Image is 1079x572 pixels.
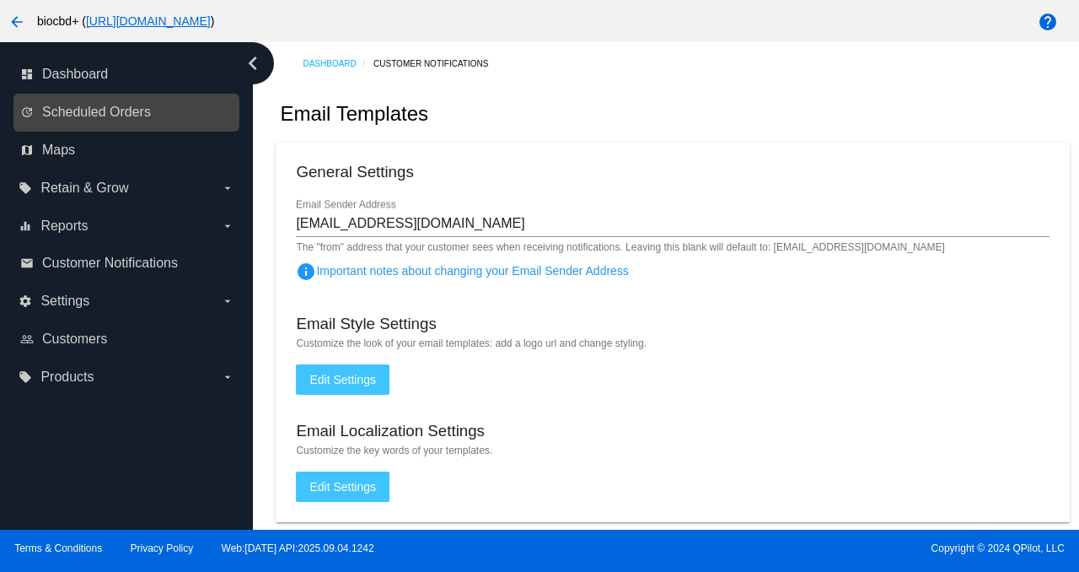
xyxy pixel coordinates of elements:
mat-icon: help [1038,12,1058,32]
span: Scheduled Orders [42,105,151,120]
span: Products [40,370,94,385]
i: chevron_left [239,50,266,77]
mat-hint: The "from" address that your customer sees when receiving notifications. Leaving this blank will ... [296,242,945,254]
a: Web:[DATE] API:2025.09.04.1242 [222,542,374,554]
span: Maps [42,143,75,158]
i: local_offer [19,181,32,195]
button: Edit Settings [296,472,389,502]
input: Email Sender Address [296,216,1049,231]
a: Privacy Policy [131,542,194,554]
span: Settings [40,294,89,309]
span: Retain & Grow [40,181,128,196]
mat-hint: Customize the key words of your templates. [296,445,1049,456]
span: Important notes about changing your Email Sender Address [296,264,628,278]
i: local_offer [19,370,32,384]
i: arrow_drop_down [221,181,234,195]
i: update [20,105,34,119]
a: Dashboard [303,51,373,77]
span: Customer Notifications [42,256,178,271]
mat-icon: arrow_back [7,12,27,32]
i: dashboard [20,67,34,81]
i: map [20,143,34,157]
i: people_outline [20,332,34,346]
i: settings [19,294,32,308]
button: Edit Settings [296,364,389,395]
a: map Maps [20,137,234,164]
span: Copyright © 2024 QPilot, LLC [554,542,1065,554]
a: Terms & Conditions [14,542,102,554]
h3: Email Localization Settings [296,422,485,440]
h2: Email Templates [280,102,428,126]
i: equalizer [19,219,32,233]
span: Dashboard [42,67,108,82]
a: update Scheduled Orders [20,99,234,126]
span: Reports [40,219,88,234]
a: email Customer Notifications [20,250,234,277]
mat-icon: info [296,262,316,282]
span: Edit Settings [309,373,376,386]
i: email [20,256,34,270]
h3: Email Style Settings [296,315,436,333]
i: arrow_drop_down [221,294,234,308]
i: arrow_drop_down [221,370,234,384]
span: Customers [42,332,107,347]
button: Important notes about changing your Email Sender Address [296,254,330,288]
a: dashboard Dashboard [20,61,234,88]
a: people_outline Customers [20,326,234,353]
a: [URL][DOMAIN_NAME] [86,14,211,28]
i: arrow_drop_down [221,219,234,233]
h3: General Settings [296,163,413,181]
mat-hint: Customize the look of your email templates: add a logo url and change styling. [296,337,1049,349]
a: Customer Notifications [373,51,503,77]
span: Edit Settings [309,480,376,494]
span: biocbd+ ( ) [37,14,214,28]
